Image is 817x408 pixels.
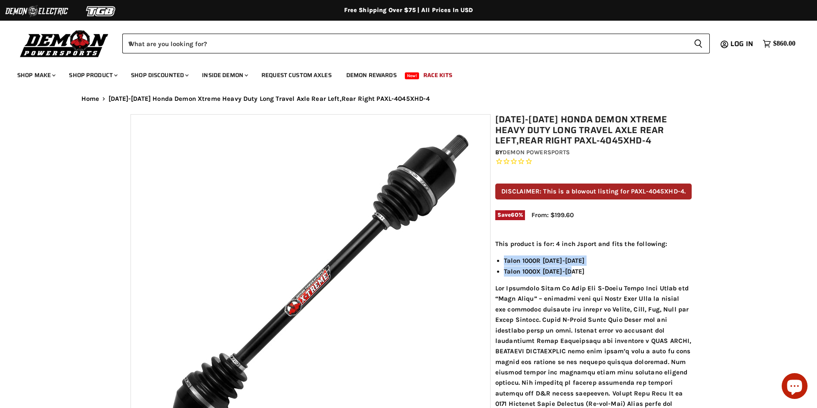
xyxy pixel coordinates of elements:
[69,3,134,19] img: TGB Logo 2
[124,66,194,84] a: Shop Discounted
[758,37,800,50] a: $860.00
[417,66,459,84] a: Race Kits
[255,66,338,84] a: Request Custom Axles
[17,28,112,59] img: Demon Powersports
[81,95,99,103] a: Home
[196,66,253,84] a: Inside Demon
[495,114,692,146] h1: [DATE]-[DATE] Honda Demon Xtreme Heavy Duty Long Travel Axle Rear Left,Rear Right PAXL-4045XHD-4
[511,212,518,218] span: 60
[727,40,758,48] a: Log in
[405,72,419,79] span: New!
[122,34,687,53] input: When autocomplete results are available use up and down arrows to review and enter to select
[62,66,123,84] a: Shop Product
[4,3,69,19] img: Demon Electric Logo 2
[340,66,403,84] a: Demon Rewards
[503,149,570,156] a: Demon Powersports
[773,40,795,48] span: $860.00
[11,66,61,84] a: Shop Make
[122,34,710,53] form: Product
[64,6,753,14] div: Free Shipping Over $75 | All Prices In USD
[495,148,692,157] div: by
[495,157,692,166] span: Rated 0.0 out of 5 stars 0 reviews
[730,38,753,49] span: Log in
[687,34,710,53] button: Search
[504,255,692,266] li: Talon 1000R [DATE]-[DATE]
[495,239,692,249] p: This product is for: 4 inch Jsport and fits the following:
[11,63,793,84] ul: Main menu
[495,210,525,220] span: Save %
[109,95,430,103] span: [DATE]-[DATE] Honda Demon Xtreme Heavy Duty Long Travel Axle Rear Left,Rear Right PAXL-4045XHD-4
[64,95,753,103] nav: Breadcrumbs
[495,184,692,199] p: DISCLAIMER: This is a blowout listing for PAXL-4045XHD-4.
[504,266,692,277] li: Talon 1000X [DATE]-[DATE]
[531,211,574,219] span: From: $199.60
[779,373,810,401] inbox-online-store-chat: Shopify online store chat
